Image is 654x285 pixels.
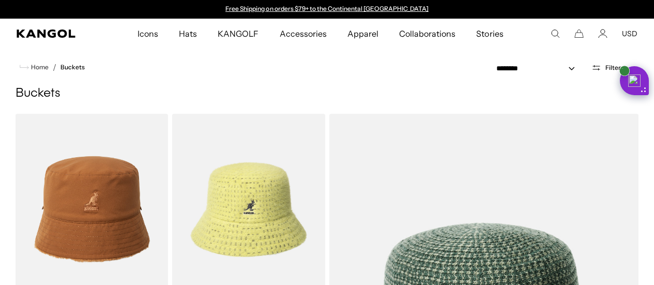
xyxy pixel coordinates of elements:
[347,19,378,49] span: Apparel
[169,19,207,49] a: Hats
[17,29,90,38] a: Kangol
[218,19,258,49] span: KANGOLF
[138,19,158,49] span: Icons
[466,19,513,49] a: Stories
[269,19,337,49] a: Accessories
[179,19,197,49] span: Hats
[221,5,434,13] slideshow-component: Announcement bar
[399,19,455,49] span: Collaborations
[389,19,466,49] a: Collaborations
[60,64,85,71] a: Buckets
[622,29,637,38] button: USD
[476,19,503,49] span: Stories
[280,19,327,49] span: Accessories
[16,86,638,101] h1: Buckets
[127,19,169,49] a: Icons
[605,64,624,71] span: Filters
[29,64,49,71] span: Home
[221,5,434,13] div: Announcement
[49,61,56,73] li: /
[598,29,607,38] a: Account
[20,63,49,72] a: Home
[221,5,434,13] div: 1 of 2
[337,19,389,49] a: Apparel
[585,63,630,72] button: Open filters
[225,5,429,12] a: Free Shipping on orders $79+ to the Continental [GEOGRAPHIC_DATA]
[492,63,585,74] select: Sort by: Featured
[207,19,269,49] a: KANGOLF
[551,29,560,38] summary: Search here
[574,29,584,38] button: Cart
